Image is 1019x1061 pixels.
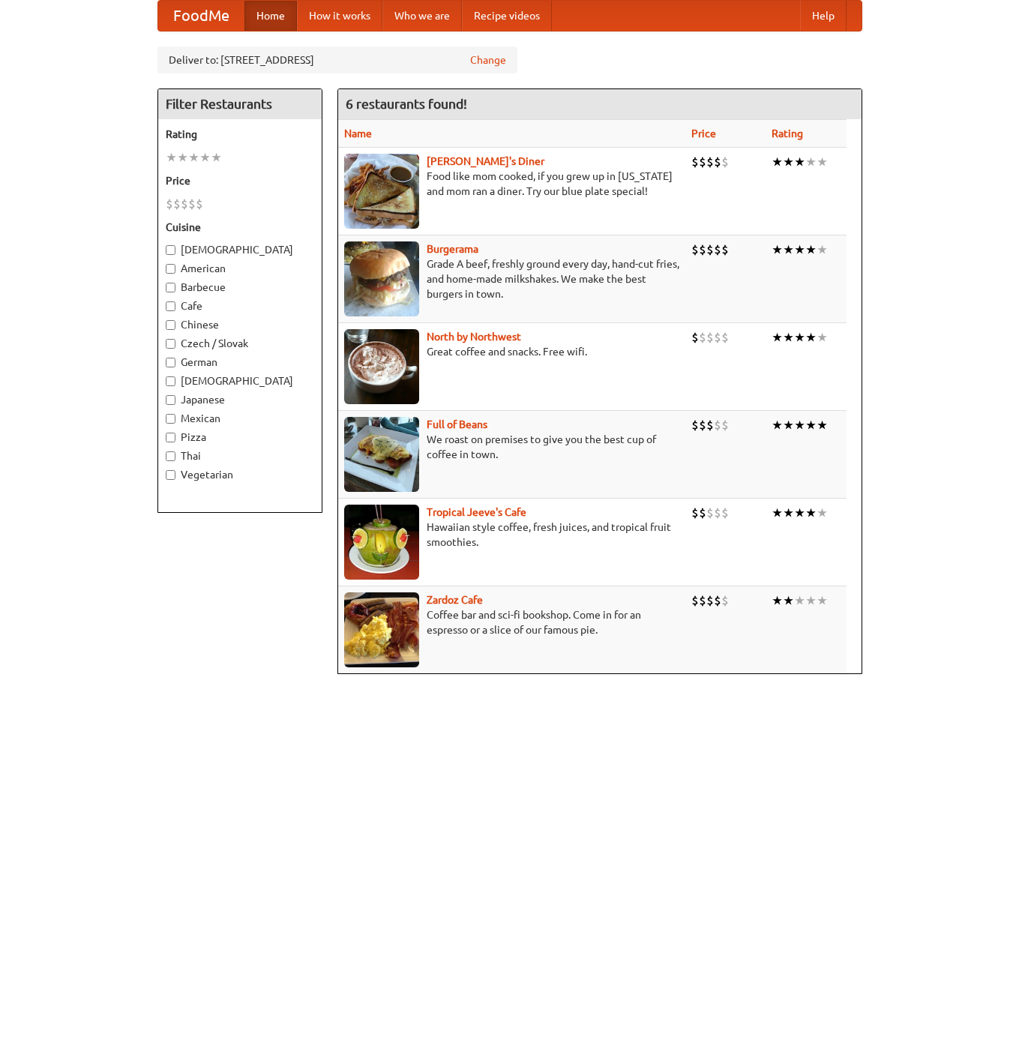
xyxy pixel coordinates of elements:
[772,241,783,258] li: ★
[166,467,314,482] label: Vegetarian
[344,592,419,667] img: zardoz.jpg
[166,264,175,274] input: American
[166,411,314,426] label: Mexican
[382,1,462,31] a: Who we are
[166,196,173,212] li: $
[199,149,211,166] li: ★
[346,97,467,111] ng-pluralize: 6 restaurants found!
[470,52,506,67] a: Change
[772,154,783,170] li: ★
[794,154,805,170] li: ★
[427,243,478,255] a: Burgerama
[427,331,521,343] a: North by Northwest
[691,154,699,170] li: $
[783,241,794,258] li: ★
[817,592,828,609] li: ★
[166,320,175,330] input: Chinese
[794,329,805,346] li: ★
[783,417,794,433] li: ★
[344,127,372,139] a: Name
[166,336,314,351] label: Czech / Slovak
[691,592,699,609] li: $
[805,329,817,346] li: ★
[721,592,729,609] li: $
[805,592,817,609] li: ★
[166,339,175,349] input: Czech / Slovak
[173,196,181,212] li: $
[166,448,314,463] label: Thai
[344,241,419,316] img: burgerama.jpg
[166,355,314,370] label: German
[297,1,382,31] a: How it works
[196,196,203,212] li: $
[166,298,314,313] label: Cafe
[721,154,729,170] li: $
[714,329,721,346] li: $
[783,592,794,609] li: ★
[805,241,817,258] li: ★
[706,592,714,609] li: $
[344,417,419,492] img: beans.jpg
[166,301,175,311] input: Cafe
[691,127,716,139] a: Price
[706,241,714,258] li: $
[721,329,729,346] li: $
[783,505,794,521] li: ★
[427,594,483,606] a: Zardoz Cafe
[166,433,175,442] input: Pizza
[805,505,817,521] li: ★
[783,329,794,346] li: ★
[158,1,244,31] a: FoodMe
[188,196,196,212] li: $
[699,417,706,433] li: $
[166,242,314,257] label: [DEMOGRAPHIC_DATA]
[166,149,177,166] li: ★
[344,432,679,462] p: We roast on premises to give you the best cup of coffee in town.
[344,505,419,580] img: jeeves.jpg
[157,46,517,73] div: Deliver to: [STREET_ADDRESS]
[344,520,679,550] p: Hawaiian style coffee, fresh juices, and tropical fruit smoothies.
[772,127,803,139] a: Rating
[166,373,314,388] label: [DEMOGRAPHIC_DATA]
[800,1,847,31] a: Help
[691,417,699,433] li: $
[188,149,199,166] li: ★
[794,241,805,258] li: ★
[714,592,721,609] li: $
[177,149,188,166] li: ★
[699,154,706,170] li: $
[817,241,828,258] li: ★
[427,418,487,430] a: Full of Beans
[794,417,805,433] li: ★
[772,505,783,521] li: ★
[166,430,314,445] label: Pizza
[691,505,699,521] li: $
[783,154,794,170] li: ★
[427,506,526,518] a: Tropical Jeeve's Cafe
[166,414,175,424] input: Mexican
[714,154,721,170] li: $
[699,505,706,521] li: $
[344,607,679,637] p: Coffee bar and sci-fi bookshop. Come in for an espresso or a slice of our famous pie.
[706,154,714,170] li: $
[817,417,828,433] li: ★
[794,592,805,609] li: ★
[344,169,679,199] p: Food like mom cooked, if you grew up in [US_STATE] and mom ran a diner. Try our blue plate special!
[244,1,297,31] a: Home
[344,256,679,301] p: Grade A beef, freshly ground every day, hand-cut fries, and home-made milkshakes. We make the bes...
[817,505,828,521] li: ★
[427,155,544,167] a: [PERSON_NAME]'s Diner
[166,358,175,367] input: German
[691,329,699,346] li: $
[166,283,175,292] input: Barbecue
[166,127,314,142] h5: Rating
[158,89,322,119] h4: Filter Restaurants
[706,329,714,346] li: $
[462,1,552,31] a: Recipe videos
[714,505,721,521] li: $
